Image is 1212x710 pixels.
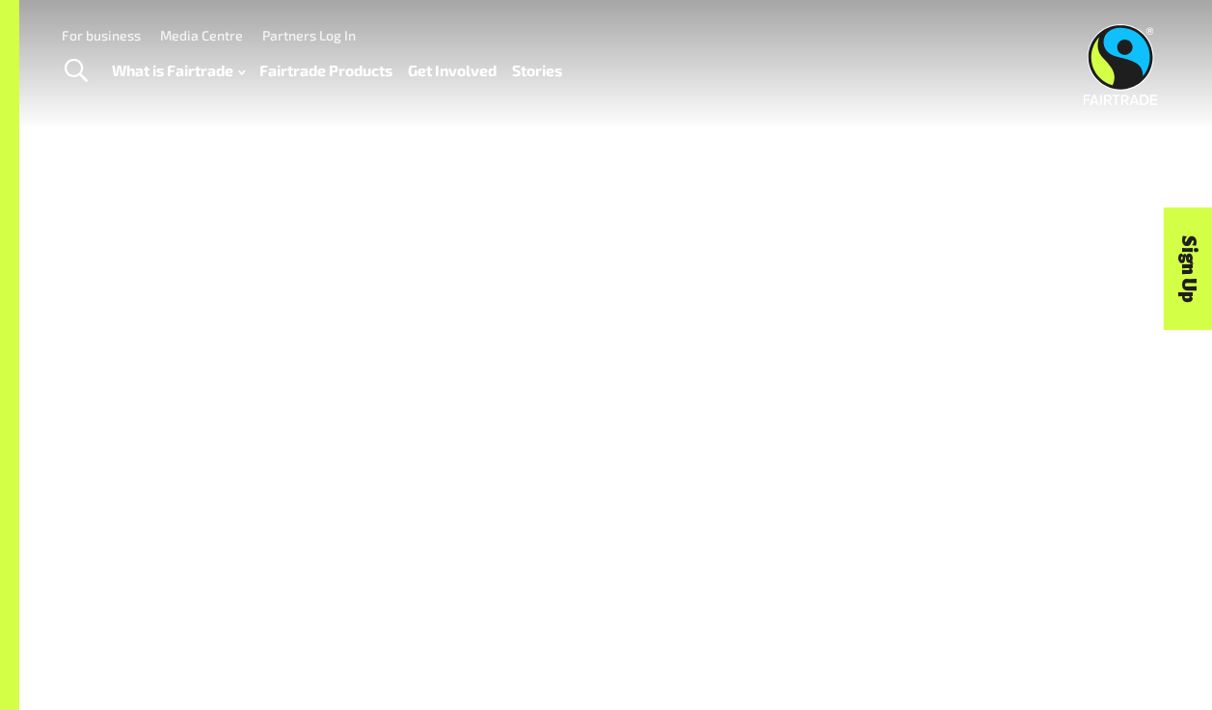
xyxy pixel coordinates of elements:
[512,57,562,84] a: Stories
[259,57,392,84] a: Fairtrade Products
[112,57,245,84] a: What is Fairtrade
[52,47,99,96] a: Toggle Search
[62,27,141,43] a: For business
[408,57,497,84] a: Get Involved
[262,27,356,43] a: Partners Log In
[1084,24,1158,105] img: Fairtrade Australia New Zealand logo
[160,27,243,43] a: Media Centre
